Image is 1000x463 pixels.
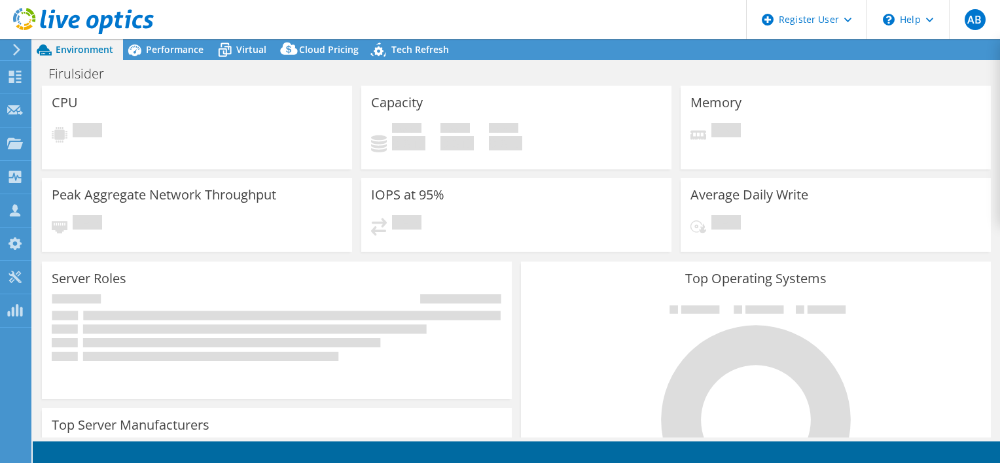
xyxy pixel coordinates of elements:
span: Total [489,123,518,136]
h1: Firulsider [43,67,124,81]
h4: 0 GiB [392,136,425,150]
h3: Top Operating Systems [531,271,981,286]
span: AB [965,9,986,30]
span: Pending [392,215,421,233]
h3: IOPS at 95% [371,188,444,202]
h3: Memory [690,95,741,110]
span: Pending [73,215,102,233]
span: Virtual [236,43,266,56]
h3: Top Server Manufacturers [52,418,209,432]
span: Pending [711,215,741,233]
span: Environment [56,43,113,56]
h3: Server Roles [52,271,126,286]
span: Used [392,123,421,136]
h3: CPU [52,95,78,110]
span: Performance [146,43,204,56]
h4: 0 GiB [440,136,474,150]
span: Pending [73,123,102,141]
h3: Average Daily Write [690,188,808,202]
svg: \n [883,14,895,26]
span: Pending [711,123,741,141]
h3: Capacity [371,95,423,110]
span: Cloud Pricing [299,43,359,56]
h3: Peak Aggregate Network Throughput [52,188,276,202]
h4: 0 GiB [489,136,522,150]
span: Tech Refresh [391,43,449,56]
span: Free [440,123,470,136]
